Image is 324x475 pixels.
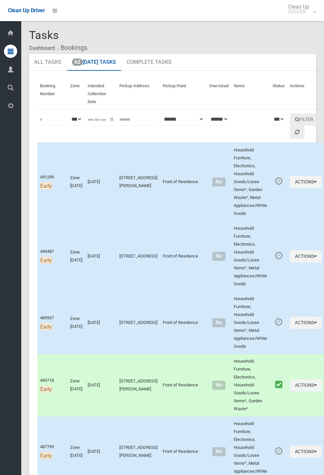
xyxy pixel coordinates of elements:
[160,142,207,221] td: Front of Residence
[290,446,322,458] button: Actions
[40,323,52,330] span: Early
[212,381,225,390] span: No
[40,257,52,264] span: Early
[160,79,207,109] th: Pickup Point
[212,447,225,456] span: No
[209,320,228,326] h4: Normal sized
[231,79,270,109] th: Items
[40,452,52,459] span: Early
[290,317,322,329] button: Actions
[117,292,160,354] td: [STREET_ADDRESS]
[67,354,85,416] td: Zone [DATE]
[209,382,228,388] h4: Normal sized
[212,318,225,327] span: No
[290,379,322,391] button: Actions
[209,449,228,455] h4: Normal sized
[37,221,67,292] td: 490487
[290,113,318,126] button: Filter
[160,354,207,416] td: Front of Residence
[275,251,282,260] i: Booking awaiting collection. Mark as collected or report issues to complete task.
[37,354,67,416] td: 490718
[231,142,270,221] td: Household Furniture, Electronics, Household Goods/Loose Items*, Garden Waste*, Metal Appliances/W...
[67,292,85,354] td: Zone [DATE]
[85,354,117,416] td: [DATE]
[160,221,207,292] td: Front of Residence
[275,318,282,326] i: Booking awaiting collection. Mark as collected or report issues to complete task.
[85,79,117,109] th: Intended Collection Date
[288,9,309,14] small: DRIVER
[117,142,160,221] td: [STREET_ADDRESS][PERSON_NAME]
[275,447,282,455] i: Booking awaiting collection. Mark as collected or report issues to complete task.
[37,292,67,354] td: 489957
[37,79,67,109] th: Booking Number
[207,79,231,109] th: Oversized
[270,79,287,109] th: Status
[231,221,270,292] td: Household Furniture, Electronics, Household Goods/Loose Items*, Metal Appliances/White Goods
[67,54,121,71] a: 62[DATE] Tasks
[275,177,282,185] i: Booking awaiting collection. Mark as collected or report issues to complete task.
[67,221,85,292] td: Zone [DATE]
[37,142,67,221] td: 491299
[29,28,59,42] span: Tasks
[122,54,177,71] a: Complete Tasks
[117,221,160,292] td: [STREET_ADDRESS]
[29,45,55,51] a: Dashboard
[290,250,322,262] button: Actions
[160,292,207,354] td: Front of Residence
[67,79,85,109] th: Zone
[275,380,282,389] i: Booking marked as collected.
[85,221,117,292] td: [DATE]
[85,292,117,354] td: [DATE]
[117,79,160,109] th: Pickup Address
[285,4,316,14] span: Clean Up
[29,54,66,71] a: All Tasks
[40,386,52,393] span: Early
[209,179,228,185] h4: Normal sized
[209,254,228,259] h4: Normal sized
[72,59,83,66] span: 62
[212,252,225,261] span: No
[231,354,270,416] td: Household Furniture, Electronics, Household Goods/Loose Items*, Garden Waste*
[290,176,322,188] button: Actions
[117,354,160,416] td: [STREET_ADDRESS][PERSON_NAME]
[231,292,270,354] td: Household Furniture, Household Goods/Loose Items*, Metal Appliances/White Goods
[40,182,52,189] span: Early
[8,6,45,16] a: Clean Up Driver
[8,7,45,14] span: Clean Up Driver
[85,142,117,221] td: [DATE]
[212,178,225,186] span: No
[56,42,87,54] li: Bookings
[67,142,85,221] td: Zone [DATE]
